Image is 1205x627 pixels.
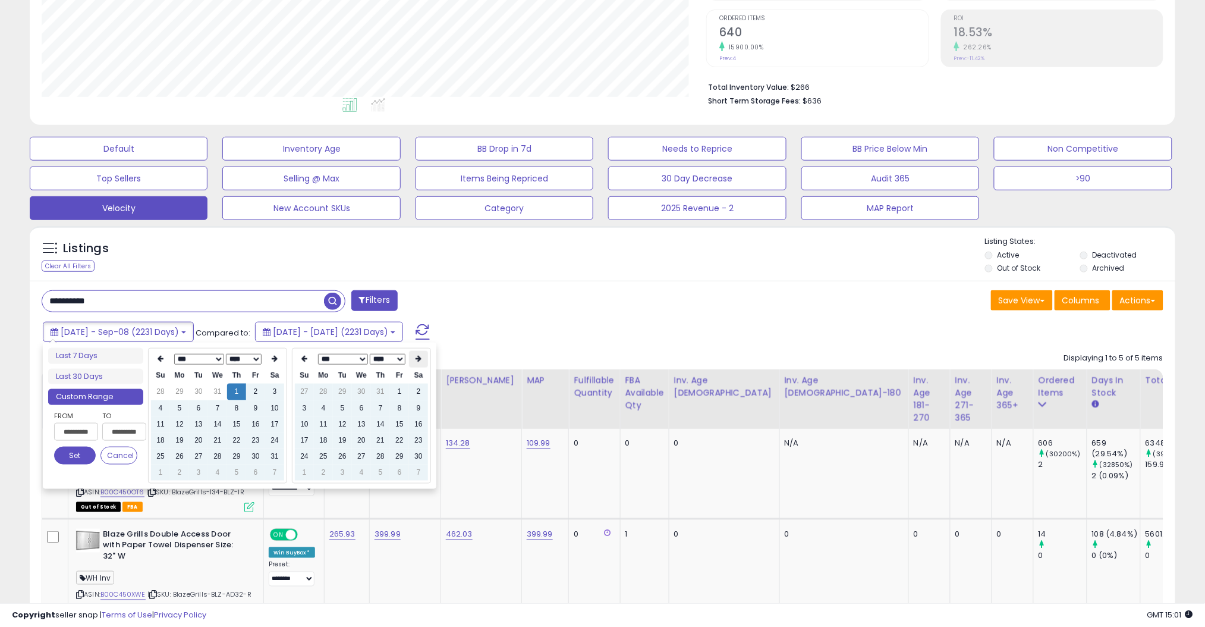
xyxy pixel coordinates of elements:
[994,167,1172,190] button: >90
[1055,290,1110,311] button: Columns
[333,432,352,449] td: 19
[189,384,208,400] td: 30
[189,465,208,481] td: 3
[371,400,390,416] td: 7
[227,384,246,400] td: 1
[208,384,227,400] td: 31
[409,432,428,449] td: 23
[295,384,314,400] td: 27
[295,465,314,481] td: 1
[390,416,409,432] td: 15
[1092,399,1099,410] small: Days In Stock.
[208,400,227,416] td: 7
[103,529,247,565] b: Blaze Grills Double Access Door with Paper Towel Dispenser Size: 32" W
[446,374,517,387] div: [PERSON_NAME]
[446,528,473,540] a: 462.03
[76,529,100,553] img: 41vJWmee27L._SL40_.jpg
[371,449,390,465] td: 28
[674,374,775,399] div: Inv. Age [DEMOGRAPHIC_DATA]
[255,322,403,342] button: [DATE] - [DATE] (2231 Days)
[63,240,109,257] h5: Listings
[227,432,246,449] td: 22
[42,261,95,272] div: Clear All Filters
[246,400,265,416] td: 9
[708,96,801,106] b: Short Term Storage Fees:
[352,368,371,384] th: We
[314,416,333,432] td: 11
[265,384,284,400] td: 3
[409,449,428,465] td: 30
[295,368,314,384] th: Su
[151,368,170,384] th: Su
[151,449,170,465] td: 25
[208,449,227,465] td: 28
[416,167,593,190] button: Items Being Repriced
[390,368,409,384] th: Fr
[189,432,208,449] td: 20
[170,400,189,416] td: 5
[208,368,227,384] th: We
[1146,459,1197,470] div: 159.98
[625,438,660,449] div: 0
[725,43,764,52] small: 15900.00%
[54,410,96,422] label: From
[222,137,400,161] button: Inventory Age
[147,590,251,600] span: | SKU: BlazeGrills-BLZ-AD32-R
[227,416,246,432] td: 15
[1146,438,1197,449] div: 63488.64
[269,560,315,587] div: Preset:
[100,590,146,600] a: B00C450XWE
[196,327,250,338] span: Compared to:
[30,196,207,220] button: Velocity
[1039,529,1087,540] div: 14
[227,449,246,465] td: 29
[352,416,371,432] td: 13
[409,416,428,432] td: 16
[1092,529,1140,540] div: 108 (4.84%)
[954,26,1163,42] h2: 18.53%
[1039,459,1087,470] div: 2
[719,26,928,42] h2: 640
[102,410,137,422] label: To
[985,236,1175,247] p: Listing States:
[76,502,121,512] span: All listings that are currently out of stock and unavailable for purchase on Amazon
[265,368,284,384] th: Sa
[333,416,352,432] td: 12
[708,79,1154,93] li: $266
[409,465,428,481] td: 7
[76,438,254,511] div: ASIN:
[222,196,400,220] button: New Account SKUs
[1146,550,1197,561] div: 0
[30,137,207,161] button: Default
[674,529,770,540] div: 0
[227,400,246,416] td: 8
[122,502,143,512] span: FBA
[246,384,265,400] td: 2
[914,374,945,424] div: Inv. Age 181-270
[574,374,615,399] div: Fulfillable Quantity
[371,384,390,400] td: 31
[189,449,208,465] td: 27
[151,416,170,432] td: 11
[329,528,355,540] a: 265.93
[390,400,409,416] td: 8
[295,449,314,465] td: 24
[708,82,789,92] b: Total Inventory Value:
[189,416,208,432] td: 13
[265,400,284,416] td: 10
[333,384,352,400] td: 29
[785,374,904,399] div: Inv. Age [DEMOGRAPHIC_DATA]-180
[246,432,265,449] td: 23
[1092,263,1124,273] label: Archived
[170,368,189,384] th: Mo
[574,529,611,540] div: 0
[314,449,333,465] td: 25
[998,250,1020,260] label: Active
[170,432,189,449] td: 19
[954,55,985,62] small: Prev: -11.42%
[1046,449,1081,459] small: (30200%)
[719,55,736,62] small: Prev: 4
[100,447,137,465] button: Cancel
[227,368,246,384] th: Th
[574,438,611,449] div: 0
